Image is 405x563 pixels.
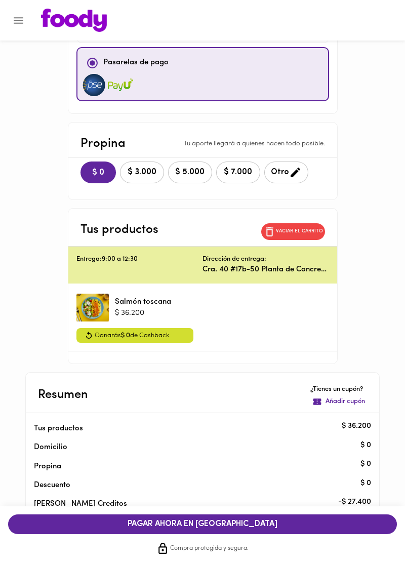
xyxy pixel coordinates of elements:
[80,162,116,183] button: $ 0
[34,461,355,472] p: Propina
[223,168,254,177] span: $ 7.000
[360,440,371,451] p: $ 0
[121,332,130,339] span: $ 0
[261,223,325,240] button: Vaciar el carrito
[184,139,325,149] p: Tu aporte llegará a quienes hacen todo posible.
[82,74,107,96] img: visa
[18,519,387,529] span: PAGAR AHORA EN [GEOGRAPHIC_DATA]
[76,255,203,264] p: Entrega: 9:00 a 12:30
[175,168,206,177] span: $ 5.000
[360,478,371,489] p: $ 0
[276,228,323,235] p: Vaciar el carrito
[271,166,302,179] span: Otro
[360,459,371,470] p: $ 0
[170,544,249,554] span: Compra protegida y segura.
[115,297,171,307] p: Salmón toscana
[202,255,266,264] p: Dirección de entrega:
[95,330,169,341] span: Ganarás de Cashback
[326,397,365,407] p: Añadir cupón
[338,497,371,507] p: - $ 27.400
[115,308,171,318] p: $ 36.200
[41,9,107,32] img: logo.png
[264,162,308,183] button: Otro
[38,386,88,404] p: Resumen
[202,264,329,275] p: Cra. 40 #17b-50 Planta de Concreto Cemex Centenario
[356,514,405,563] iframe: Messagebird Livechat Widget
[168,162,212,183] button: $ 5.000
[34,423,355,434] p: Tus productos
[34,442,67,453] p: Domicilio
[310,395,367,409] button: Añadir cupón
[342,421,371,432] p: $ 36.200
[34,499,355,509] p: [PERSON_NAME] Creditos
[108,74,133,96] img: visa
[120,162,164,183] button: $ 3.000
[103,57,169,69] p: Pasarelas de pago
[8,514,397,534] button: PAGAR AHORA EN [GEOGRAPHIC_DATA]
[89,168,108,178] span: $ 0
[76,292,109,324] div: Salmón toscana
[80,135,126,153] p: Propina
[6,8,31,33] button: Menu
[310,385,367,394] p: ¿Tienes un cupón?
[80,221,158,239] p: Tus productos
[127,168,157,177] span: $ 3.000
[216,162,260,183] button: $ 7.000
[34,480,70,491] p: Descuento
